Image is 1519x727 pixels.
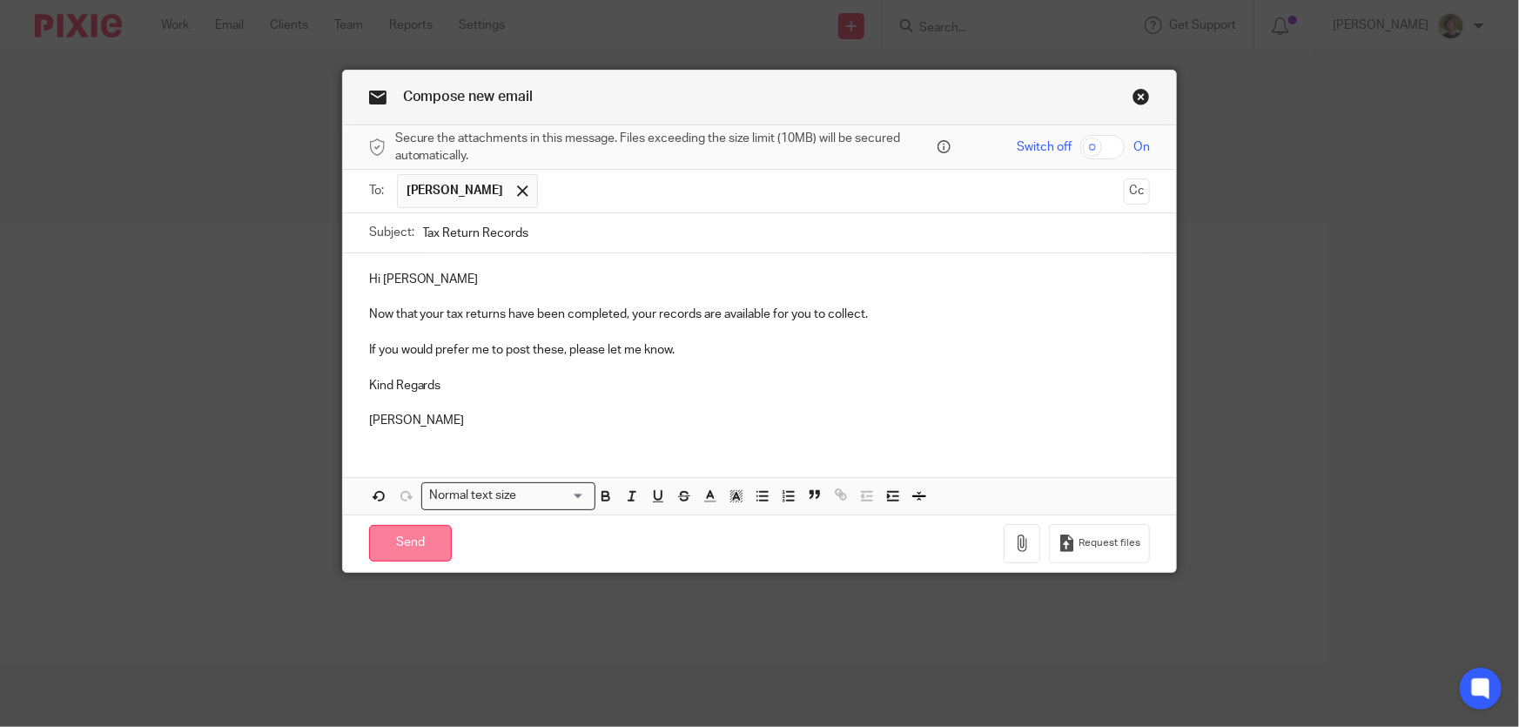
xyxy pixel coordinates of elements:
input: Search for option [522,487,585,505]
span: Secure the attachments in this message. Files exceeding the size limit (10MB) will be secured aut... [395,130,933,165]
div: Search for option [421,482,595,509]
span: On [1133,138,1150,156]
button: Request files [1049,524,1150,563]
p: [PERSON_NAME] [369,412,1151,429]
label: Subject: [369,224,414,241]
a: Close this dialog window [1133,88,1150,111]
span: [PERSON_NAME] [407,182,504,199]
span: Switch off [1017,138,1072,156]
span: Normal text size [426,487,521,505]
button: Cc [1124,178,1150,205]
label: To: [369,182,388,199]
p: Hi [PERSON_NAME] [369,271,1151,288]
span: Request files [1079,536,1140,550]
p: If you would prefer me to post these, please let me know. [369,341,1151,359]
span: Compose new email [403,90,534,104]
p: Kind Regards [369,377,1151,394]
p: Now that your tax returns have been completed, your records are available for you to collect. [369,306,1151,323]
input: Send [369,525,452,562]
